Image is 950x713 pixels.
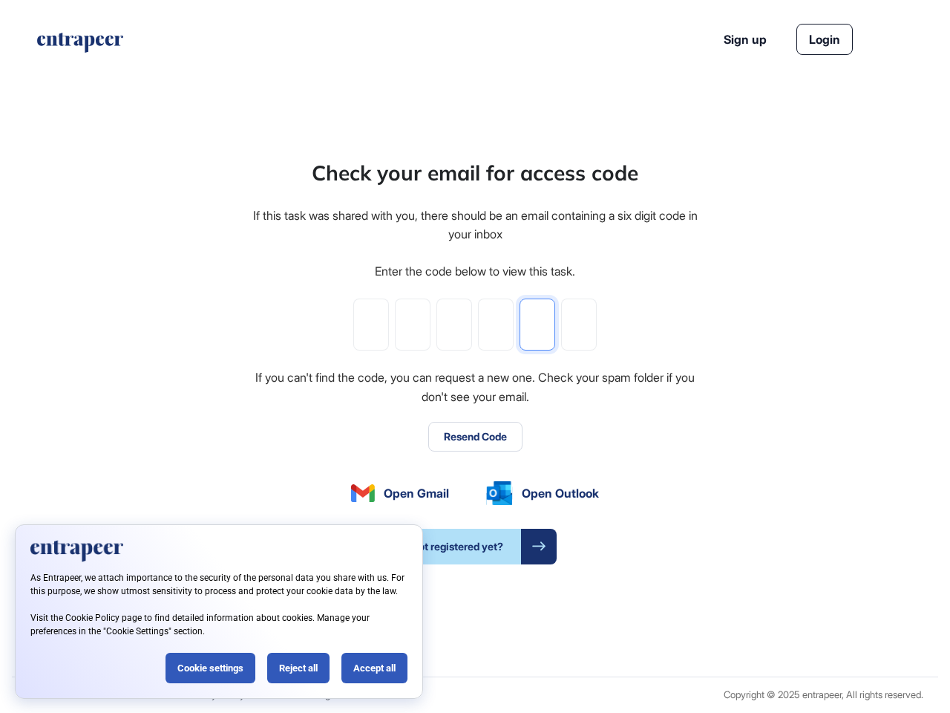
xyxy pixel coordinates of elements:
span: Open Outlook [522,484,599,502]
a: Sign up [724,30,767,48]
a: Open Outlook [486,481,599,505]
div: Check your email for access code [312,157,638,189]
button: Resend Code [428,422,522,452]
a: Not registered yet? [393,529,557,564]
a: Open Gmail [351,484,449,502]
div: Copyright © 2025 entrapeer, All rights reserved. [724,689,923,700]
a: entrapeer-logo [36,33,125,58]
a: Login [796,24,853,55]
div: Enter the code below to view this task. [375,262,575,281]
span: Open Gmail [384,484,449,502]
span: Not registered yet? [393,529,521,564]
div: If this task was shared with you, there should be an email containing a six digit code in your inbox [251,206,699,244]
div: If you can't find the code, you can request a new one. Check your spam folder if you don't see yo... [251,368,699,406]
